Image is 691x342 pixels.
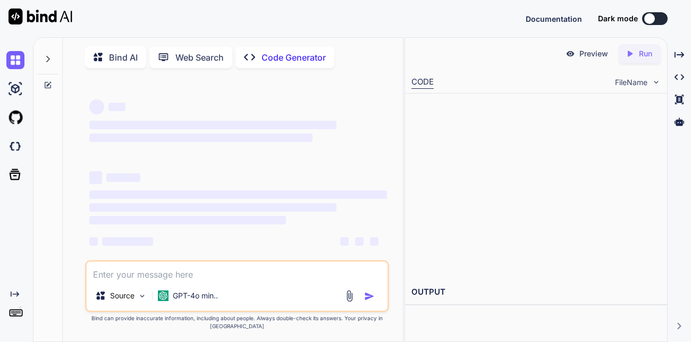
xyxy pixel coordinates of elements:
span: ‌ [89,121,336,129]
span: ‌ [102,237,153,246]
img: githubLight [6,109,24,127]
span: ‌ [355,237,364,246]
span: ‌ [89,237,98,246]
p: GPT-4o min.. [173,290,218,301]
p: Bind can provide inaccurate information, including about people. Always double-check its answers.... [85,314,389,330]
img: preview [566,49,575,59]
p: Run [639,48,652,59]
img: Bind AI [9,9,72,24]
button: Documentation [526,13,582,24]
img: attachment [343,290,356,302]
span: ‌ [370,237,378,246]
span: ‌ [89,134,313,142]
p: Code Generator [262,51,326,64]
span: Documentation [526,14,582,23]
img: ai-studio [6,80,24,98]
img: chat [6,51,24,69]
span: ‌ [89,203,336,212]
img: icon [364,291,375,302]
p: Source [110,290,134,301]
img: GPT-4o mini [158,290,168,301]
span: ‌ [89,216,286,224]
img: darkCloudIdeIcon [6,137,24,155]
img: chevron down [652,78,661,87]
h2: OUTPUT [405,280,667,305]
span: ‌ [89,99,104,114]
span: ‌ [89,171,102,184]
p: Bind AI [109,51,138,64]
img: Pick Models [138,291,147,301]
span: ‌ [89,190,387,199]
span: ‌ [106,173,140,182]
span: Dark mode [598,13,638,24]
p: Preview [579,48,608,59]
span: ‌ [108,103,125,111]
span: ‌ [340,237,349,246]
div: CODE [411,76,434,89]
span: FileName [615,77,647,88]
p: Web Search [175,51,224,64]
